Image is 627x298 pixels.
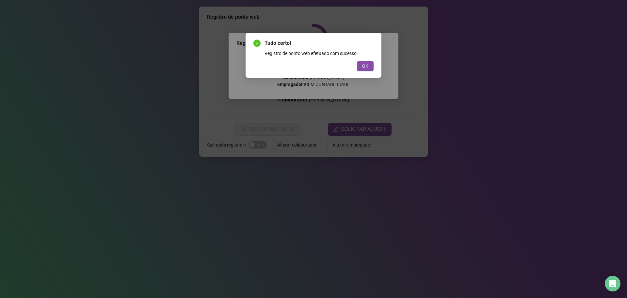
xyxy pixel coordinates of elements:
[362,62,368,70] span: OK
[265,50,374,57] div: Registro de ponto web efetuado com sucesso.
[265,39,374,47] span: Tudo certo!
[253,40,261,47] span: check-circle
[357,61,374,71] button: OK
[605,276,620,291] div: Open Intercom Messenger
